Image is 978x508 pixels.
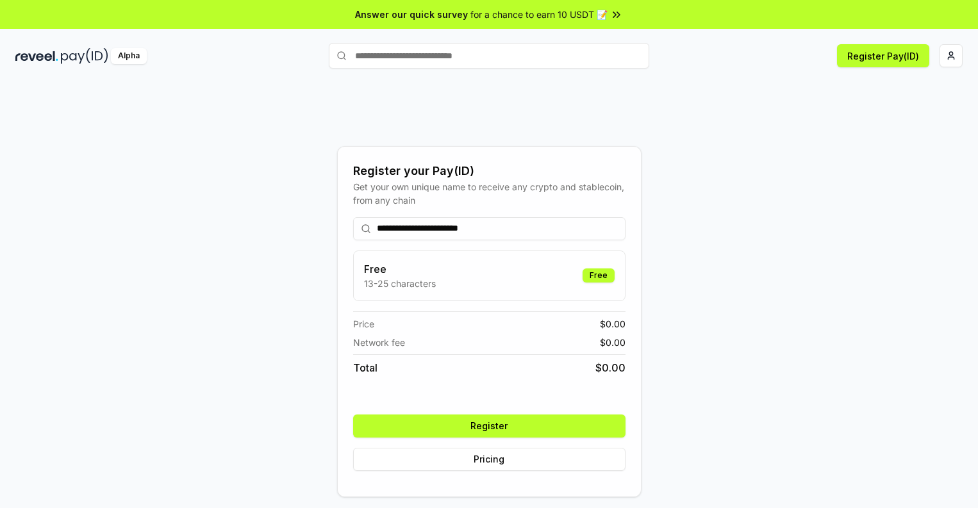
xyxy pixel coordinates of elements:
[364,261,436,277] h3: Free
[364,277,436,290] p: 13-25 characters
[353,317,374,331] span: Price
[61,48,108,64] img: pay_id
[355,8,468,21] span: Answer our quick survey
[353,414,626,438] button: Register
[353,336,405,349] span: Network fee
[600,336,626,349] span: $ 0.00
[353,448,626,471] button: Pricing
[353,180,626,207] div: Get your own unique name to receive any crypto and stablecoin, from any chain
[15,48,58,64] img: reveel_dark
[583,268,615,283] div: Free
[111,48,147,64] div: Alpha
[837,44,929,67] button: Register Pay(ID)
[600,317,626,331] span: $ 0.00
[353,360,377,375] span: Total
[353,162,626,180] div: Register your Pay(ID)
[470,8,608,21] span: for a chance to earn 10 USDT 📝
[595,360,626,375] span: $ 0.00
